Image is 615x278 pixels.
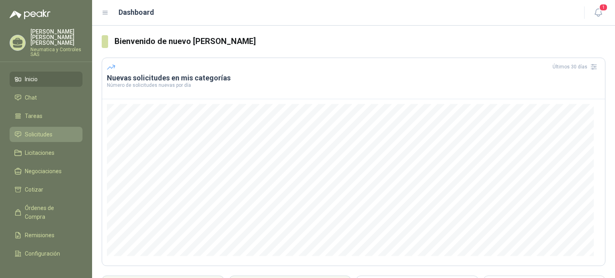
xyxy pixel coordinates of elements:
[10,228,82,243] a: Remisiones
[25,185,43,194] span: Cotizar
[107,83,600,88] p: Número de solicitudes nuevas por día
[599,4,608,11] span: 1
[30,29,82,46] p: [PERSON_NAME] [PERSON_NAME] [PERSON_NAME]
[10,10,50,19] img: Logo peakr
[10,246,82,261] a: Configuración
[10,90,82,105] a: Chat
[553,60,600,73] div: Últimos 30 días
[10,200,82,224] a: Órdenes de Compra
[25,204,75,221] span: Órdenes de Compra
[25,130,52,139] span: Solicitudes
[25,112,42,120] span: Tareas
[10,127,82,142] a: Solicitudes
[25,167,62,176] span: Negociaciones
[10,72,82,87] a: Inicio
[25,75,38,84] span: Inicio
[25,148,54,157] span: Licitaciones
[10,145,82,160] a: Licitaciones
[115,35,605,48] h3: Bienvenido de nuevo [PERSON_NAME]
[25,93,37,102] span: Chat
[119,7,154,18] h1: Dashboard
[10,164,82,179] a: Negociaciones
[107,73,600,83] h3: Nuevas solicitudes en mis categorías
[25,231,54,240] span: Remisiones
[10,108,82,124] a: Tareas
[10,182,82,197] a: Cotizar
[30,47,82,57] p: Neumatica y Controles SAS
[25,249,60,258] span: Configuración
[591,6,605,20] button: 1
